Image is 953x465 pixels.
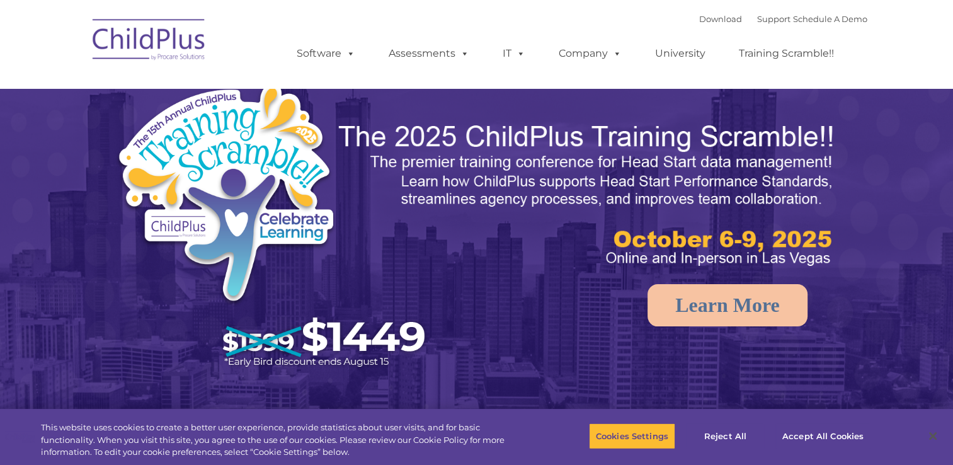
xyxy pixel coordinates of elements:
[919,422,947,450] button: Close
[546,41,634,66] a: Company
[642,41,718,66] a: University
[175,83,214,93] span: Last name
[775,423,870,449] button: Accept All Cookies
[699,14,742,24] a: Download
[41,422,524,459] div: This website uses cookies to create a better user experience, provide statistics about user visit...
[589,423,675,449] button: Cookies Settings
[175,135,229,144] span: Phone number
[793,14,867,24] a: Schedule A Demo
[490,41,538,66] a: IT
[757,14,790,24] a: Support
[686,423,765,449] button: Reject All
[86,10,212,73] img: ChildPlus by Procare Solutions
[648,284,807,326] a: Learn More
[284,41,368,66] a: Software
[726,41,847,66] a: Training Scramble!!
[699,14,867,24] font: |
[376,41,482,66] a: Assessments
